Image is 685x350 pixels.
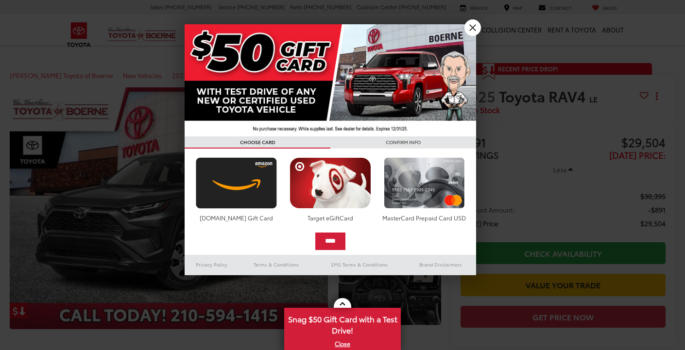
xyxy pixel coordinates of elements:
h3: CHOOSE CARD [185,136,330,149]
a: Terms & Conditions [239,259,313,270]
a: Brand Disclaimers [405,259,476,270]
div: [DOMAIN_NAME] Gift Card [193,214,279,222]
span: Snag $50 Gift Card with a Test Drive! [285,309,400,338]
div: Target eGiftCard [287,214,373,222]
h3: CONFIRM INFO [330,136,476,149]
img: mastercard.png [381,157,467,209]
div: MasterCard Prepaid Card USD [381,214,467,222]
img: targetcard.png [287,157,373,209]
a: Privacy Policy [185,259,239,270]
img: amazoncard.png [193,157,279,209]
img: 42635_top_851395.jpg [185,24,476,136]
a: SMS Terms & Conditions [313,259,405,270]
